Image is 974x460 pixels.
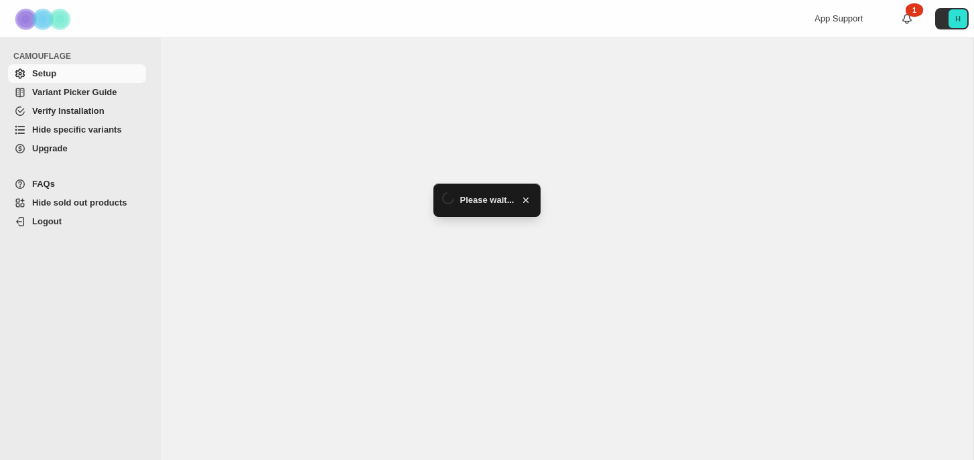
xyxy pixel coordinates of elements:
span: Logout [32,216,62,226]
span: FAQs [32,179,55,189]
span: CAMOUFLAGE [13,51,151,62]
span: Upgrade [32,143,68,153]
img: Camouflage [11,1,78,37]
span: Verify Installation [32,106,105,116]
span: Please wait... [460,194,514,207]
a: Variant Picker Guide [8,83,146,102]
div: 1 [906,3,923,17]
span: App Support [815,13,863,23]
a: Hide specific variants [8,121,146,139]
span: Avatar with initials H [949,9,967,28]
a: Logout [8,212,146,231]
span: Hide sold out products [32,198,127,208]
span: Hide specific variants [32,125,122,135]
a: 1 [900,12,914,25]
a: FAQs [8,175,146,194]
a: Hide sold out products [8,194,146,212]
button: Avatar with initials H [935,8,969,29]
text: H [955,15,961,23]
a: Upgrade [8,139,146,158]
a: Verify Installation [8,102,146,121]
span: Variant Picker Guide [32,87,117,97]
span: Setup [32,68,56,78]
a: Setup [8,64,146,83]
